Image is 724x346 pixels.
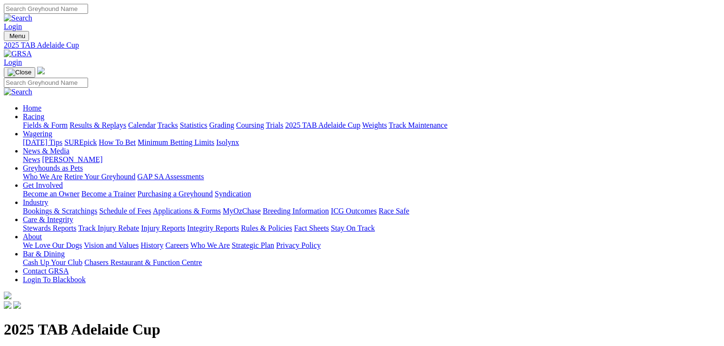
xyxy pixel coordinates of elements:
[331,207,377,215] a: ICG Outcomes
[23,104,41,112] a: Home
[187,224,239,232] a: Integrity Reports
[263,207,329,215] a: Breeding Information
[223,207,261,215] a: MyOzChase
[285,121,360,129] a: 2025 TAB Adelaide Cup
[190,241,230,249] a: Who We Are
[37,67,45,74] img: logo-grsa-white.png
[209,121,234,129] a: Grading
[165,241,188,249] a: Careers
[23,233,42,241] a: About
[4,292,11,299] img: logo-grsa-white.png
[180,121,208,129] a: Statistics
[4,301,11,309] img: facebook.svg
[23,155,40,163] a: News
[42,155,102,163] a: [PERSON_NAME]
[64,138,97,146] a: SUREpick
[138,173,204,181] a: GAP SA Assessments
[69,121,126,129] a: Results & Replays
[23,224,76,232] a: Stewards Reports
[23,241,720,250] div: About
[4,78,88,88] input: Search
[23,207,97,215] a: Bookings & Scratchings
[362,121,387,129] a: Weights
[294,224,329,232] a: Fact Sheets
[4,67,35,78] button: Toggle navigation
[23,130,52,138] a: Wagering
[23,164,83,172] a: Greyhounds as Pets
[23,181,63,189] a: Get Involved
[232,241,274,249] a: Strategic Plan
[23,224,720,233] div: Care & Integrity
[23,258,82,266] a: Cash Up Your Club
[23,112,44,121] a: Racing
[23,173,720,181] div: Greyhounds as Pets
[4,4,88,14] input: Search
[331,224,375,232] a: Stay On Track
[4,22,22,31] a: Login
[141,224,185,232] a: Injury Reports
[4,88,32,96] img: Search
[128,121,156,129] a: Calendar
[84,258,202,266] a: Chasers Restaurant & Function Centre
[140,241,163,249] a: History
[23,147,69,155] a: News & Media
[23,155,720,164] div: News & Media
[158,121,178,129] a: Tracks
[389,121,447,129] a: Track Maintenance
[153,207,221,215] a: Applications & Forms
[23,258,720,267] div: Bar & Dining
[23,190,720,198] div: Get Involved
[78,224,139,232] a: Track Injury Rebate
[4,41,720,50] a: 2025 TAB Adelaide Cup
[4,50,32,58] img: GRSA
[276,241,321,249] a: Privacy Policy
[13,301,21,309] img: twitter.svg
[138,190,213,198] a: Purchasing a Greyhound
[84,241,139,249] a: Vision and Values
[23,173,62,181] a: Who We Are
[23,207,720,215] div: Industry
[378,207,409,215] a: Race Safe
[99,138,136,146] a: How To Bet
[99,207,151,215] a: Schedule of Fees
[23,250,65,258] a: Bar & Dining
[23,121,68,129] a: Fields & Form
[23,275,86,284] a: Login To Blackbook
[23,138,62,146] a: [DATE] Tips
[23,215,73,224] a: Care & Integrity
[266,121,283,129] a: Trials
[241,224,292,232] a: Rules & Policies
[64,173,136,181] a: Retire Your Greyhound
[138,138,214,146] a: Minimum Betting Limits
[23,267,69,275] a: Contact GRSA
[4,58,22,66] a: Login
[23,241,82,249] a: We Love Our Dogs
[23,190,79,198] a: Become an Owner
[8,69,31,76] img: Close
[215,190,251,198] a: Syndication
[4,31,29,41] button: Toggle navigation
[216,138,239,146] a: Isolynx
[23,121,720,130] div: Racing
[23,138,720,147] div: Wagering
[10,32,25,40] span: Menu
[236,121,264,129] a: Coursing
[4,321,720,338] h1: 2025 TAB Adelaide Cup
[4,14,32,22] img: Search
[23,198,48,206] a: Industry
[81,190,136,198] a: Become a Trainer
